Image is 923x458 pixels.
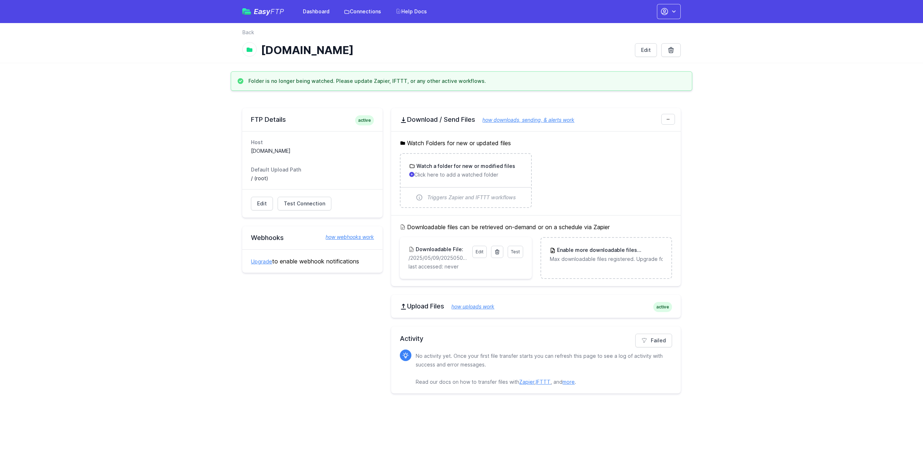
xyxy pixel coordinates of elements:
[427,194,516,201] span: Triggers Zapier and IFTTT workflows
[653,302,672,312] span: active
[251,115,374,124] h2: FTP Details
[536,379,551,385] a: IFTTT
[299,5,334,18] a: Dashboard
[251,175,374,182] dd: / (root)
[635,43,657,57] a: Edit
[270,7,284,16] span: FTP
[251,147,374,155] dd: [DOMAIN_NAME]
[251,197,273,210] a: Edit
[242,249,383,273] div: to enable webhook notifications
[415,163,515,170] h3: Watch a folder for new or modified files
[409,171,522,178] p: Click here to add a watched folder
[414,246,463,253] h3: Downloadable File:
[511,249,520,254] span: Test
[401,154,531,207] a: Watch a folder for new or modified files Click here to add a watched folder Triggers Zapier and I...
[251,139,374,146] dt: Host
[472,246,487,258] a: Edit
[242,29,254,36] a: Back
[400,115,672,124] h2: Download / Send Files
[242,8,284,15] a: EasyFTP
[242,29,681,40] nav: Breadcrumb
[508,246,523,258] a: Test
[248,77,486,85] h3: Folder is no longer being watched. Please update Zapier, IFTTT, or any other active workflows.
[556,246,663,254] h3: Enable more downloadable files
[635,334,672,347] a: Failed
[562,379,575,385] a: more
[340,5,385,18] a: Connections
[284,200,325,207] span: Test Connection
[242,8,251,15] img: easyftp_logo.png
[400,223,672,231] h5: Downloadable files can be retrieved on-demand or on a schedule via Zapier
[519,379,534,385] a: Zapier
[251,258,272,264] a: Upgrade
[251,234,374,242] h2: Webhooks
[637,247,663,254] span: Upgrade
[318,234,374,241] a: how webhooks work
[254,8,284,15] span: Easy
[391,5,431,18] a: Help Docs
[550,255,663,263] p: Max downloadable files registered. Upgrade for more.
[261,44,629,57] h1: [DOMAIN_NAME]
[400,302,672,311] h2: Upload Files
[400,139,672,147] h5: Watch Folders for new or updated files
[408,254,468,262] p: /2025/05/09/20250509171559_inbound_0422652309_0756011820.mp3
[444,303,494,310] a: how uploads work
[541,238,671,271] a: Enable more downloadable filesUpgrade Max downloadable files registered. Upgrade for more.
[278,197,331,210] a: Test Connection
[408,263,523,270] p: last accessed: never
[400,334,672,344] h2: Activity
[416,352,666,386] p: No activity yet. Once your first file transfer starts you can refresh this page to see a log of a...
[355,115,374,125] span: active
[251,166,374,173] dt: Default Upload Path
[475,117,574,123] a: how downloads, sending, & alerts work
